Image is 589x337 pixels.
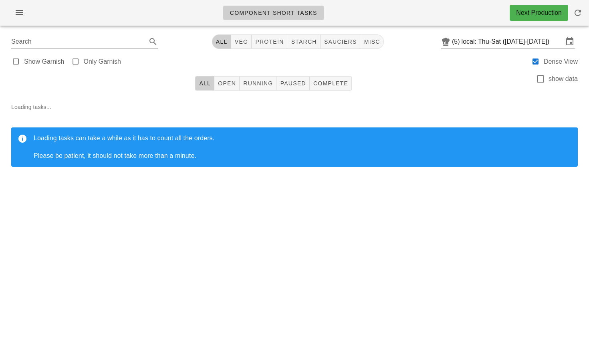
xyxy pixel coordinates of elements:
[218,80,236,87] span: Open
[280,80,306,87] span: Paused
[516,8,562,18] div: Next Production
[276,76,309,91] button: Paused
[313,80,348,87] span: Complete
[252,34,287,49] button: protein
[34,134,571,160] div: Loading tasks can take a while as it has to count all the orders. Please be patient, it should no...
[84,58,121,66] label: Only Garnish
[549,75,578,83] label: show data
[324,38,357,45] span: sauciers
[321,34,361,49] button: sauciers
[290,38,317,45] span: starch
[230,10,317,16] span: Component Short Tasks
[5,96,584,180] div: Loading tasks...
[363,38,380,45] span: misc
[234,38,248,45] span: veg
[544,58,578,66] label: Dense View
[360,34,383,49] button: misc
[310,76,352,91] button: Complete
[223,6,324,20] a: Component Short Tasks
[243,80,273,87] span: Running
[214,76,240,91] button: Open
[255,38,284,45] span: protein
[231,34,252,49] button: veg
[195,76,214,91] button: All
[287,34,320,49] button: starch
[24,58,65,66] label: Show Garnish
[240,76,276,91] button: Running
[199,80,211,87] span: All
[216,38,228,45] span: All
[212,34,231,49] button: All
[452,38,462,46] div: (5)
